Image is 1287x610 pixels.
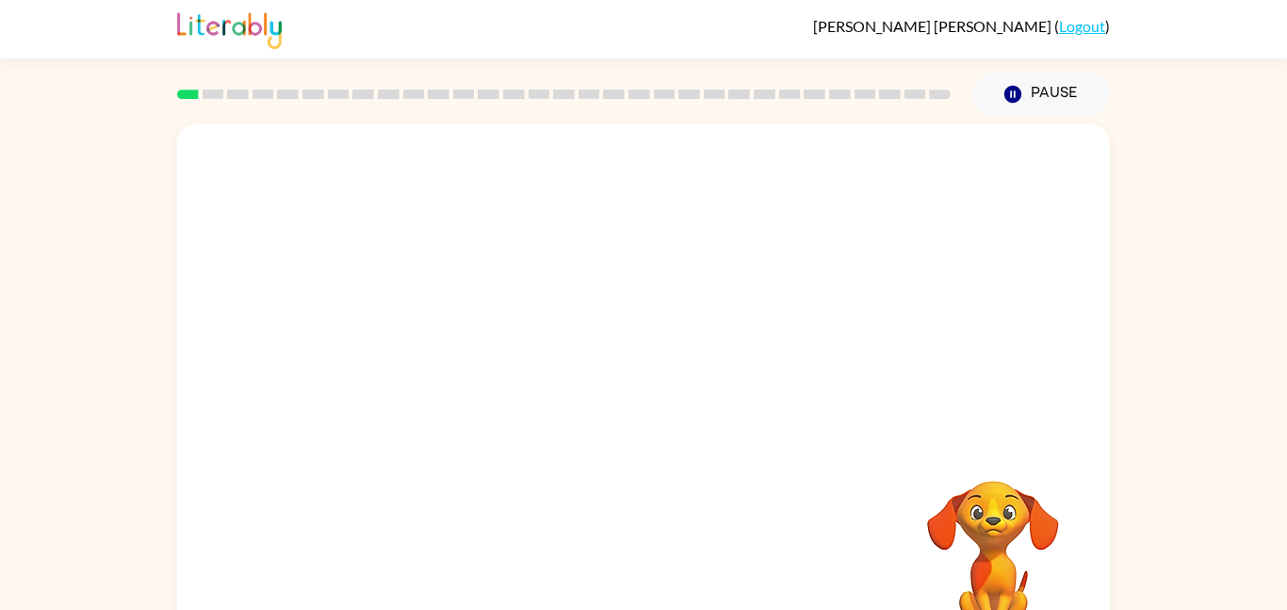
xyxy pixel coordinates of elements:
[973,73,1110,116] button: Pause
[1059,17,1105,35] a: Logout
[177,8,282,49] img: Literably
[813,17,1054,35] span: [PERSON_NAME] [PERSON_NAME]
[813,17,1110,35] div: ( )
